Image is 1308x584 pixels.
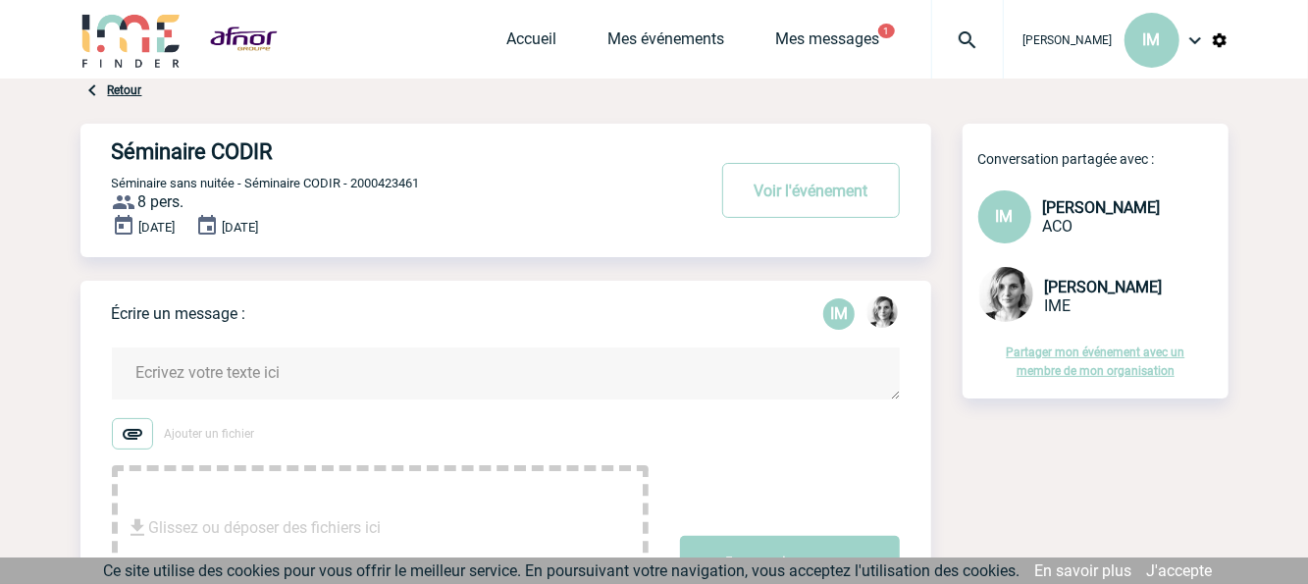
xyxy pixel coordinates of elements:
[866,296,898,328] img: 103019-1.png
[1043,217,1073,236] span: ACO
[138,193,184,212] span: 8 pers.
[722,163,900,218] button: Voir l'événement
[112,139,647,164] h4: Séminaire CODIR
[1035,561,1132,580] a: En savoir plus
[978,151,1229,167] p: Conversation partagée avec :
[978,267,1033,322] img: 103019-1.png
[1023,33,1113,47] span: [PERSON_NAME]
[823,298,855,330] div: Ilda MENDES
[776,29,880,57] a: Mes messages
[126,516,149,540] img: file_download.svg
[139,220,176,235] span: [DATE]
[1007,345,1185,378] a: Partager mon événement avec un membre de mon organisation
[608,29,725,57] a: Mes événements
[823,298,855,330] p: IM
[507,29,557,57] a: Accueil
[149,479,382,577] span: Glissez ou déposer des fichiers ici
[112,304,246,323] p: Écrire un message :
[878,24,895,38] button: 1
[866,296,898,332] div: Lydie TRELLU
[1147,561,1213,580] a: J'accepte
[1045,278,1163,296] span: [PERSON_NAME]
[1043,198,1161,217] span: [PERSON_NAME]
[165,427,255,441] span: Ajouter un fichier
[1045,296,1072,315] span: IME
[80,12,183,68] img: IME-Finder
[996,207,1014,226] span: IM
[1143,30,1161,49] span: IM
[104,561,1020,580] span: Ce site utilise des cookies pour vous offrir le meilleur service. En poursuivant votre navigation...
[108,83,142,97] a: Retour
[112,176,420,190] span: Séminaire sans nuitée - Séminaire CODIR - 2000423461
[223,220,259,235] span: [DATE]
